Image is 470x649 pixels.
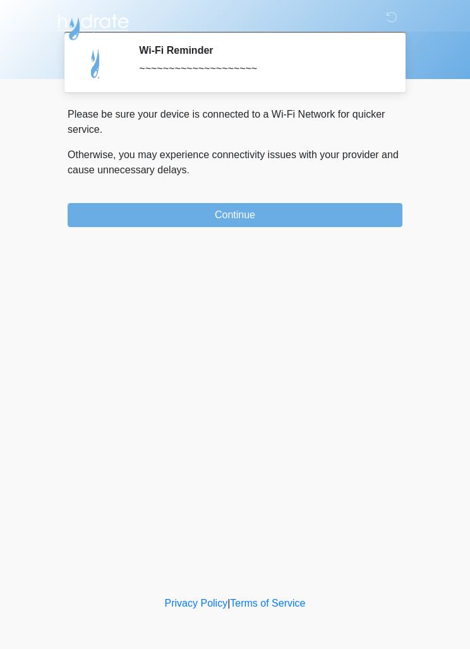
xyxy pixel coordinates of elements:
[55,9,131,41] img: Hydrate IV Bar - Chandler Logo
[165,598,228,609] a: Privacy Policy
[68,107,402,137] p: Please be sure your device is connected to a Wi-Fi Network for quicker service.
[68,147,402,178] p: Otherwise, you may experience connectivity issues with your provider and cause unnecessary delays
[187,164,190,175] span: .
[68,203,402,227] button: Continue
[77,44,115,82] img: Agent Avatar
[139,61,383,77] div: ~~~~~~~~~~~~~~~~~~~~
[230,598,305,609] a: Terms of Service
[227,598,230,609] a: |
